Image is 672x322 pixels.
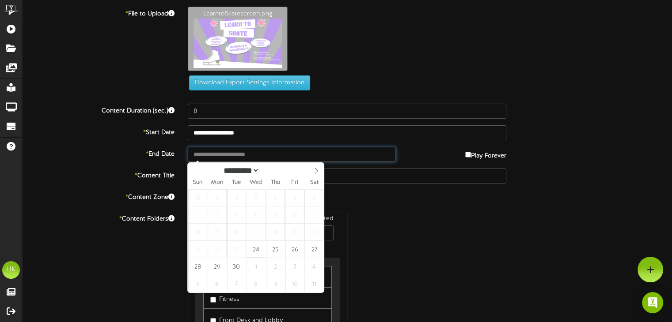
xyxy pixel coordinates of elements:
span: September 14, 2025 [188,224,207,241]
span: Fri [285,180,304,186]
a: Download Export Settings Information [185,80,310,86]
span: September 11, 2025 [266,206,285,224]
span: September 12, 2025 [285,206,304,224]
span: October 11, 2025 [304,275,323,292]
span: Thu [266,180,285,186]
span: September 21, 2025 [188,241,207,258]
span: September 10, 2025 [247,206,266,224]
input: Play Forever [465,152,471,157]
span: October 1, 2025 [247,258,266,275]
span: September 4, 2025 [266,189,285,206]
label: File to Upload [15,7,181,19]
span: September 2, 2025 [227,189,246,206]
span: October 7, 2025 [227,275,246,292]
label: Content Duration (sec.) [15,104,181,116]
span: September 30, 2025 [227,258,246,275]
span: September 13, 2025 [304,206,323,224]
label: Content Folders [15,212,181,224]
span: September 8, 2025 [208,206,227,224]
label: Play Forever [465,147,506,161]
input: Title of this Content [188,168,506,183]
span: September 28, 2025 [188,258,207,275]
span: September 6, 2025 [304,189,323,206]
span: September 29, 2025 [208,258,227,275]
span: September 25, 2025 [266,241,285,258]
span: September 19, 2025 [285,224,304,241]
span: September 22, 2025 [208,241,227,258]
button: Download Export Settings Information [189,75,310,90]
span: Sat [304,180,324,186]
span: August 31, 2025 [188,189,207,206]
span: October 2, 2025 [266,258,285,275]
span: September 15, 2025 [208,224,227,241]
span: September 5, 2025 [285,189,304,206]
span: October 3, 2025 [285,258,304,275]
span: September 27, 2025 [304,241,323,258]
span: Tue [227,180,246,186]
span: Wed [246,180,266,186]
span: October 8, 2025 [247,275,266,292]
span: September 9, 2025 [227,206,246,224]
span: Mon [207,180,227,186]
span: September 3, 2025 [247,189,266,206]
label: Content Title [15,168,181,180]
label: Start Date [15,125,181,137]
label: Content Zone [15,190,181,202]
span: September 16, 2025 [227,224,246,241]
span: October 6, 2025 [208,275,227,292]
span: September 20, 2025 [304,224,323,241]
span: September 1, 2025 [208,189,227,206]
input: Fitness [210,297,216,303]
span: September 26, 2025 [285,241,304,258]
span: September 7, 2025 [188,206,207,224]
span: September 23, 2025 [227,241,246,258]
span: October 9, 2025 [266,275,285,292]
span: October 4, 2025 [304,258,323,275]
input: Year [259,166,291,175]
span: Sun [188,180,207,186]
span: September 24, 2025 [247,241,266,258]
div: HK [2,261,20,279]
div: Open Intercom Messenger [642,292,663,313]
span: October 10, 2025 [285,275,304,292]
span: October 5, 2025 [188,275,207,292]
label: End Date [15,147,181,159]
label: Fitness [210,292,239,304]
span: September 18, 2025 [266,224,285,241]
span: September 17, 2025 [247,224,266,241]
